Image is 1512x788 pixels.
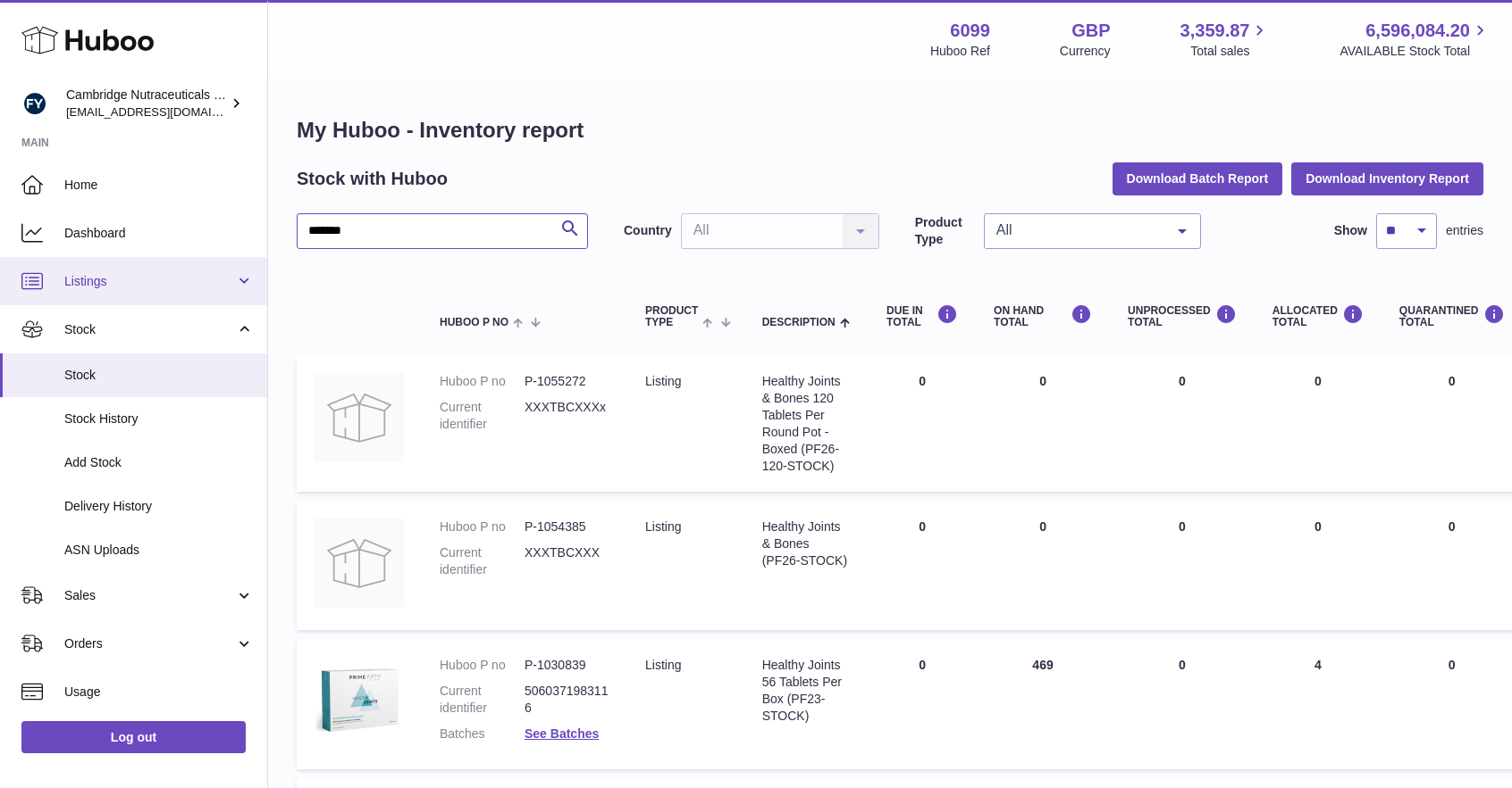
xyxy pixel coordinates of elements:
div: Huboo Ref [930,43,990,60]
span: All [992,221,1164,239]
div: Currency [1060,43,1111,60]
span: entries [1446,222,1483,239]
dt: Current identifier [440,544,525,578]
span: Orders [64,635,235,652]
span: Home [64,177,254,194]
td: 0 [976,501,1110,630]
span: 6,596,084.20 [1365,19,1470,43]
span: listing [645,374,681,388]
dd: P-1054385 [525,518,609,535]
strong: 6099 [950,19,990,43]
dt: Batches [440,726,525,742]
td: 0 [1255,501,1382,630]
dd: XXXTBCXXXx [525,399,609,433]
span: Huboo P no [440,317,508,328]
div: Healthy Joints & Bones 120 Tablets Per Round Pot - Boxed (PF26-120-STOCK) [762,373,851,474]
label: Product Type [915,214,975,248]
strong: GBP [1071,19,1110,43]
dd: P-1030839 [525,657,609,674]
div: ALLOCATED Total [1273,304,1364,328]
img: product image [315,518,404,608]
dt: Current identifier [440,399,525,433]
div: QUARANTINED Total [1399,304,1505,328]
dt: Huboo P no [440,657,525,674]
span: Usage [64,684,254,701]
span: Stock [64,367,254,384]
td: 0 [869,501,976,630]
button: Download Batch Report [1113,162,1283,195]
span: Stock [64,321,235,338]
a: Log out [21,721,246,753]
h2: Stock with Huboo [297,167,448,191]
h1: My Huboo - Inventory report [297,116,1483,145]
a: See Batches [525,726,599,741]
dd: 5060371983116 [525,683,609,717]
button: Download Inventory Report [1291,162,1483,195]
span: Listings [64,273,235,290]
a: 3,359.87 Total sales [1180,19,1271,60]
div: Healthy Joints 56 Tablets Per Box (PF23-STOCK) [762,657,851,725]
span: [EMAIL_ADDRESS][DOMAIN_NAME] [66,104,263,119]
span: Add Stock [64,454,254,471]
dd: P-1055272 [525,373,609,390]
label: Country [624,222,672,239]
span: Total sales [1190,43,1270,60]
span: 0 [1449,519,1456,534]
dt: Current identifier [440,683,525,717]
span: AVAILABLE Stock Total [1340,43,1491,60]
td: 469 [976,639,1110,769]
td: 0 [869,355,976,492]
span: 0 [1449,374,1456,388]
dt: Huboo P no [440,373,525,390]
td: 0 [1255,355,1382,492]
span: Delivery History [64,498,254,515]
dd: XXXTBCXXX [525,544,609,578]
img: huboo@camnutra.com [21,90,48,117]
div: Healthy Joints & Bones (PF26-STOCK) [762,518,851,569]
img: product image [315,657,404,746]
div: ON HAND Total [994,304,1092,328]
td: 0 [1110,355,1255,492]
span: listing [645,658,681,672]
span: Product Type [645,305,698,328]
td: 4 [1255,639,1382,769]
dt: Huboo P no [440,518,525,535]
span: 0 [1449,658,1456,672]
div: UNPROCESSED Total [1128,304,1237,328]
span: Stock History [64,411,254,427]
span: Sales [64,587,235,604]
td: 0 [976,355,1110,492]
td: 0 [1110,639,1255,769]
label: Show [1334,222,1367,239]
a: 6,596,084.20 AVAILABLE Stock Total [1340,19,1491,60]
div: DUE IN TOTAL [886,304,958,328]
span: Description [762,317,836,328]
td: 0 [869,639,976,769]
span: 3,359.87 [1180,19,1250,43]
div: Cambridge Nutraceuticals Ltd [66,87,227,120]
td: 0 [1110,501,1255,630]
span: listing [645,519,681,534]
span: Dashboard [64,225,254,242]
img: product image [315,373,404,462]
span: ASN Uploads [64,542,254,559]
